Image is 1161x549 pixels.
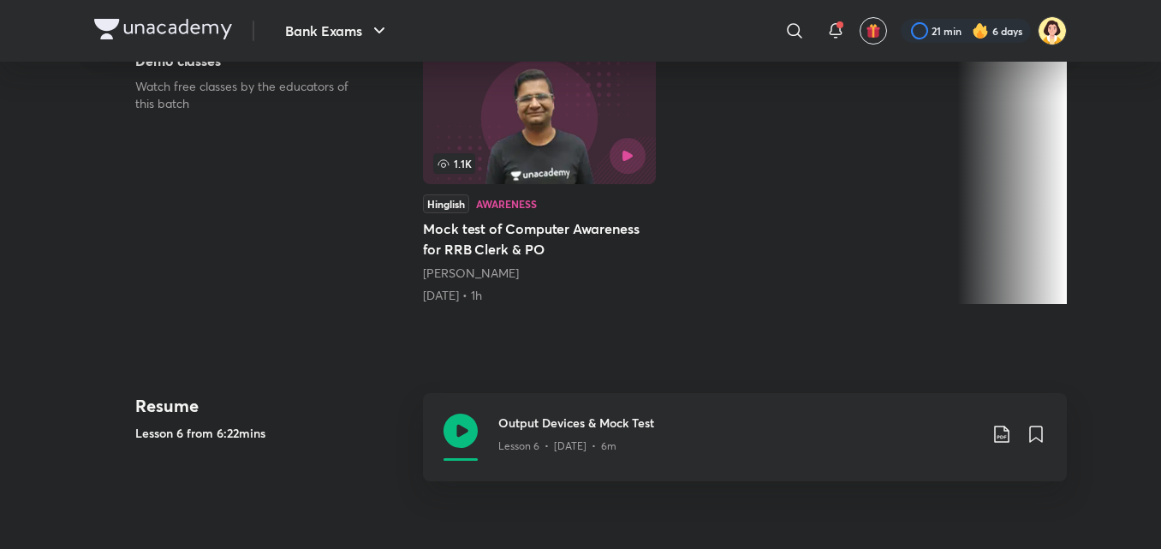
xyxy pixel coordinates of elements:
h3: Output Devices & Mock Test [498,414,978,432]
img: avatar [866,23,881,39]
img: Company Logo [94,19,232,39]
img: streak [972,22,989,39]
p: Watch free classes by the educators of this batch [135,78,368,112]
img: kk B [1038,16,1067,45]
div: 12th Jun • 1h [423,287,656,304]
div: Hinglish [423,194,469,213]
h5: Lesson 6 from 6:22mins [135,424,409,442]
span: 1.1K [433,153,475,174]
a: 1.1KHinglishAwarenessMock test of Computer Awareness for RRB Clerk & PO[PERSON_NAME][DATE] • 1h [423,51,656,304]
h5: Mock test of Computer Awareness for RRB Clerk & PO [423,218,656,260]
a: Company Logo [94,19,232,44]
div: Awareness [476,199,537,209]
button: Bank Exams [275,14,400,48]
a: Output Devices & Mock TestLesson 6 • [DATE] • 6m [423,393,1067,502]
h4: Resume [135,393,409,419]
button: avatar [860,17,887,45]
p: Lesson 6 • [DATE] • 6m [498,439,616,454]
a: [PERSON_NAME] [423,265,519,281]
a: Mock test of Computer Awareness for RRB Clerk & PO [423,51,656,304]
div: Sahil Charaya [423,265,656,282]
